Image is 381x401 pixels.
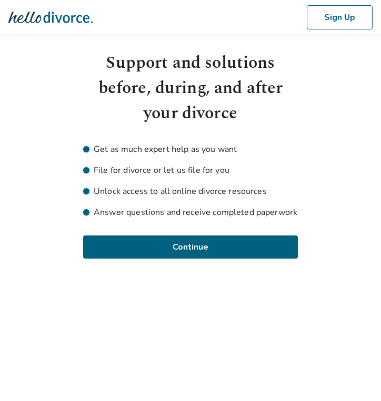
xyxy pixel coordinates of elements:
[83,206,298,219] li: Answer questions and receive completed paperwork
[83,143,298,156] li: Get as much expert help as you want
[83,185,298,198] li: Unlock access to all online divorce resources
[83,164,298,177] li: File for divorce or let us file for you
[307,5,373,29] button: Sign Up
[83,235,298,259] button: Continue
[8,7,93,28] img: Hello Divorce Logo
[83,50,298,126] h1: Support and solutions before, during, and after your divorce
